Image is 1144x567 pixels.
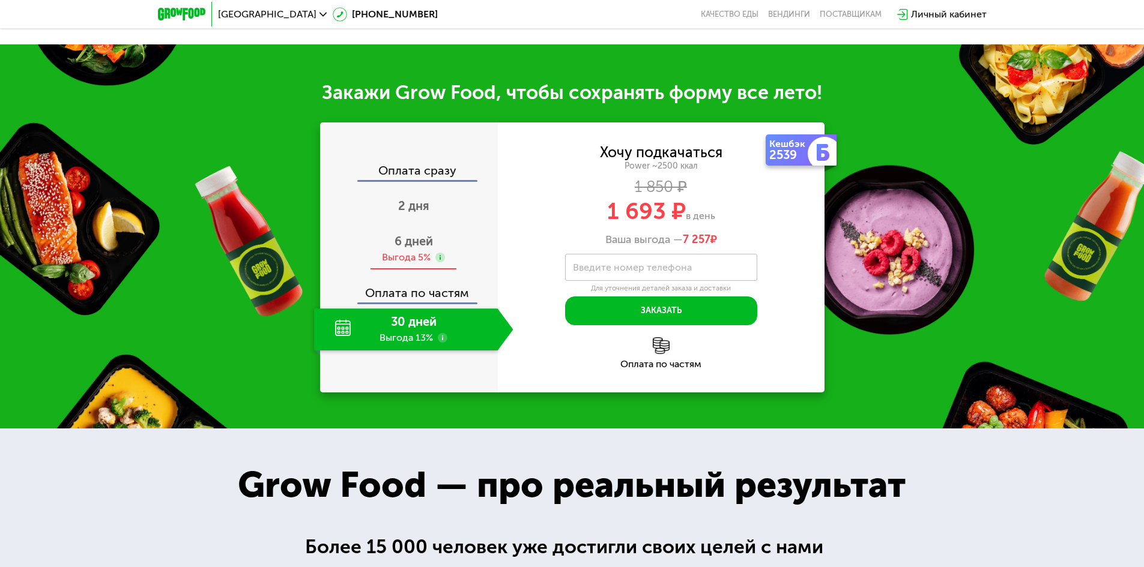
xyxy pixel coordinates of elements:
[321,164,498,180] div: Оплата сразу
[565,296,757,325] button: Заказать
[321,275,498,302] div: Оплата по частям
[218,10,316,19] span: [GEOGRAPHIC_DATA]
[395,234,433,248] span: 6 дней
[600,146,722,159] div: Хочу подкачаться
[820,10,882,19] div: поставщикам
[701,10,758,19] a: Качество еды
[498,181,825,194] div: 1 850 ₽
[382,251,431,264] div: Выгода 5%
[607,197,686,225] span: 1 693 ₽
[565,284,757,293] div: Для уточнения деталей заказа и доставки
[211,458,932,512] div: Grow Food — про реальный результат
[498,359,825,369] div: Оплата по частям
[305,532,839,562] div: Более 15 000 человек уже достигли своих целей с нами
[498,161,825,172] div: Power ~2500 ккал
[653,337,670,354] img: l6xcnZfty9opOoJh.png
[683,233,717,247] span: ₽
[769,139,810,149] div: Кешбэк
[686,210,715,221] span: в день
[498,233,825,247] div: Ваша выгода —
[573,264,692,271] label: Введите номер телефона
[768,10,810,19] a: Вендинги
[333,7,438,22] a: [PHONE_NUMBER]
[911,7,987,22] div: Личный кабинет
[683,233,710,246] span: 7 257
[398,199,429,213] span: 2 дня
[769,149,810,161] div: 2539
